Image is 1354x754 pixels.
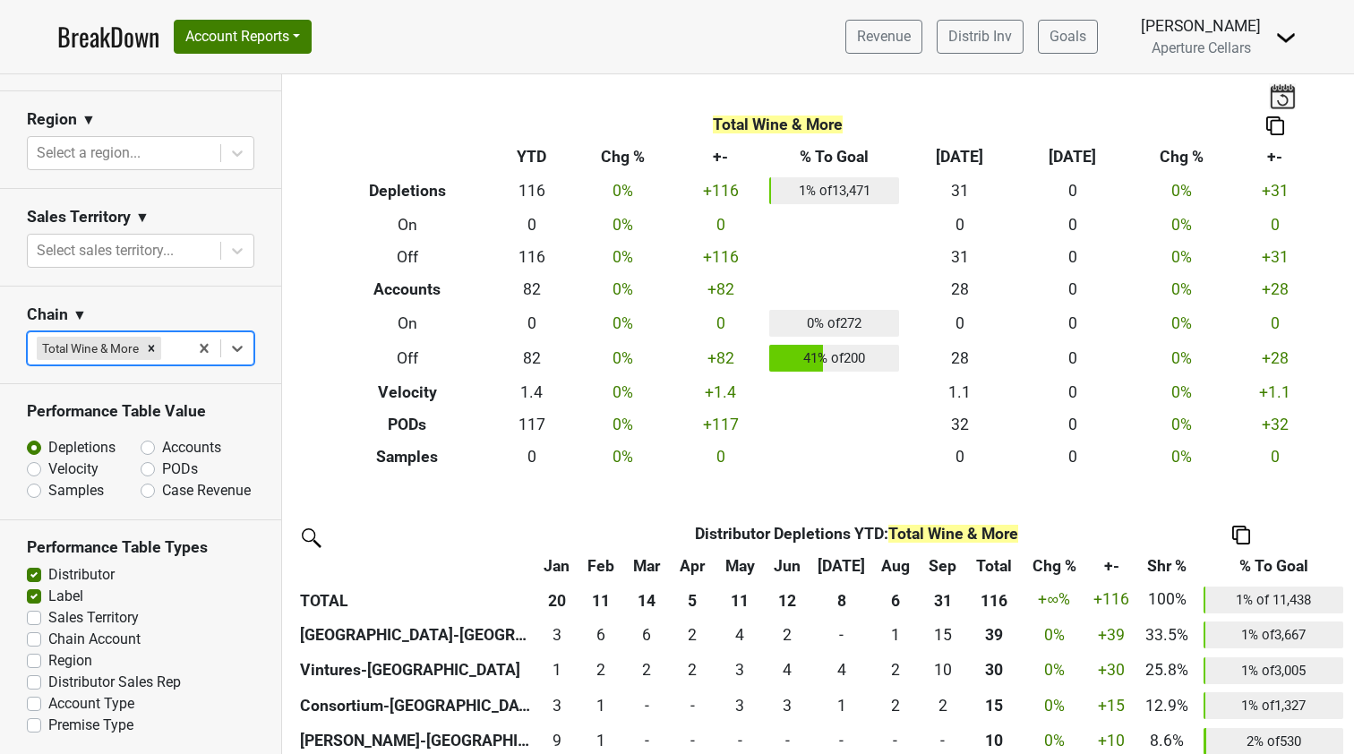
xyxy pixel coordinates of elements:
th: Velocity [321,376,493,408]
th: 39.000 [966,617,1021,653]
td: 2 [919,688,966,724]
th: YTD [493,141,570,174]
td: 6 [625,617,669,653]
div: +10 [1092,729,1131,752]
div: 4 [768,658,808,681]
div: 15 [971,694,1016,717]
td: 0 [669,688,716,724]
td: 0 % [1129,408,1235,441]
td: 28 [904,273,1016,305]
th: Aug: activate to sort column ascending [871,550,919,582]
td: 82 [493,273,570,305]
td: 0 [493,305,570,341]
td: 0 [1016,408,1129,441]
th: 15.000 [966,688,1021,724]
td: 0 % [1129,305,1235,341]
div: 1 [876,623,915,647]
td: 0 % [1129,241,1235,273]
th: % To Goal: activate to sort column ascending [1199,550,1348,582]
div: 10 [971,729,1016,752]
th: +- [1235,141,1315,174]
div: 10 [923,658,963,681]
td: 0 % [1129,441,1235,473]
th: On [321,305,493,341]
td: +82 [676,341,766,377]
td: 116 [493,174,570,210]
td: 4 [811,653,871,689]
h3: Sales Territory [27,208,131,227]
td: 0 % [570,273,676,305]
td: 32 [904,408,1016,441]
th: Samples [321,441,493,473]
td: +1.1 [1235,376,1315,408]
th: TOTAL [296,582,536,618]
div: 1 [581,694,621,717]
td: 116 [493,241,570,273]
td: 31 [904,241,1016,273]
div: 6 [581,623,621,647]
img: Copy to clipboard [1232,526,1250,544]
img: last_updated_date [1269,83,1296,108]
td: 33.5% [1135,617,1199,653]
td: +116 [676,241,766,273]
td: 3 [764,688,811,724]
th: Accounts [321,273,493,305]
th: Off [321,241,493,273]
div: +15 [1092,694,1131,717]
td: 0 % [1129,174,1235,210]
div: 6 [629,623,664,647]
td: 3 [536,688,578,724]
td: 3 [536,617,578,653]
div: 1 [581,729,621,752]
label: PODs [162,458,198,480]
td: 4 [764,653,811,689]
div: 2 [673,623,712,647]
label: Premise Type [48,715,133,736]
div: - [720,729,759,752]
td: 0 [676,209,766,241]
th: Shr %: activate to sort column ascending [1135,550,1199,582]
td: 0 [811,617,871,653]
td: +82 [676,273,766,305]
th: 30.000 [966,653,1021,689]
td: 0 [904,209,1016,241]
label: Case Revenue [162,480,251,501]
div: 3 [541,694,573,717]
td: 1 [871,617,919,653]
td: +116 [676,174,766,210]
button: Account Reports [174,20,312,54]
td: +28 [1235,341,1315,377]
td: 0 [1016,174,1129,210]
a: BreakDown [57,18,159,56]
a: Goals [1038,20,1098,54]
td: 0 [1016,209,1129,241]
td: 0 [1016,241,1129,273]
th: Total: activate to sort column ascending [966,550,1021,582]
div: 1 [816,694,868,717]
td: 2 [871,653,919,689]
th: &nbsp;: activate to sort column ascending [296,550,536,582]
h3: Region [27,110,77,129]
div: 30 [971,658,1016,681]
div: +30 [1092,658,1131,681]
div: 15 [923,623,963,647]
td: 1.4 [493,376,570,408]
td: 0 % [1129,273,1235,305]
label: Sales Territory [48,607,139,629]
div: - [816,623,868,647]
span: Aperture Cellars [1152,39,1251,56]
a: Distrib Inv [937,20,1024,54]
div: 2 [629,658,664,681]
td: 0 % [570,441,676,473]
td: 0 [1016,273,1129,305]
td: 0 [1016,305,1129,341]
td: 100% [1135,582,1199,618]
td: +31 [1235,174,1315,210]
td: 28 [904,341,1016,377]
th: [DATE] [904,141,1016,174]
th: % To Goal [766,141,904,174]
div: 2 [876,694,915,717]
th: Sep: activate to sort column ascending [919,550,966,582]
th: Consortium-[GEOGRAPHIC_DATA] [296,688,536,724]
div: 39 [971,623,1016,647]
